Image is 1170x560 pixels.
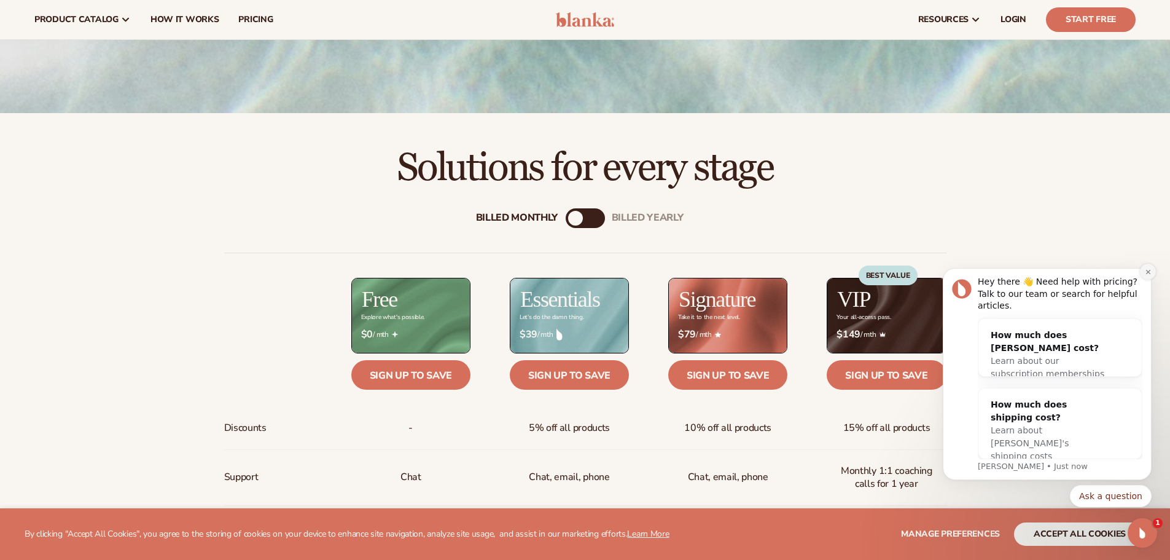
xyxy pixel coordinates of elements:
[520,314,583,321] div: Let’s do the damn thing.
[612,212,684,224] div: billed Yearly
[556,329,563,340] img: drop.png
[352,278,470,353] img: free_bg.png
[1046,7,1136,32] a: Start Free
[837,314,891,321] div: Your all-access pass.
[1153,518,1163,528] span: 1
[408,417,413,440] span: -
[25,529,669,540] p: By clicking "Accept All Cookies", you agree to the storing of cookies on your device to enhance s...
[669,278,787,353] img: Signature_BG_eeb718c8-65ac-49e3-a4e5-327c6aa73146.jpg
[679,288,755,310] h2: Signature
[918,15,969,25] span: resources
[34,148,1136,189] h2: Solutions for every stage
[678,314,740,321] div: Take it to the next level.
[361,314,424,321] div: Explore what's possible.
[627,528,669,540] a: Learn More
[351,360,470,390] a: Sign up to save
[837,329,936,341] span: / mth
[556,12,614,27] img: logo
[684,417,771,440] span: 10% off all products
[859,266,918,285] div: BEST VALUE
[715,332,721,337] img: Star_6.png
[400,466,421,489] p: Chat
[678,329,696,341] strong: $79
[837,460,936,495] span: Monthly 1:1 coaching calls for 1 year
[901,523,1000,546] button: Manage preferences
[837,288,870,310] h2: VIP
[224,417,267,440] span: Discounts
[510,278,628,353] img: Essentials_BG_9050f826-5aa9-47d9-a362-757b82c62641.jpg
[827,278,945,353] img: VIP_BG_199964bd-3653-43bc-8a67-789d2d7717b9.jpg
[529,417,610,440] span: 5% off all products
[901,528,1000,540] span: Manage preferences
[827,360,946,390] a: Sign up to save
[520,288,600,310] h2: Essentials
[510,360,629,390] a: Sign up to save
[34,15,119,25] span: product catalog
[529,466,609,489] p: Chat, email, phone
[476,212,558,224] div: Billed Monthly
[392,331,398,337] img: Free_Icon_bb6e7c7e-73f8-44bd-8ed0-223ea0fc522e.png
[361,329,461,341] span: / mth
[668,360,787,390] a: Sign up to save
[1000,15,1026,25] span: LOGIN
[837,329,860,341] strong: $149
[520,329,537,341] strong: $39
[150,15,219,25] span: How It Works
[520,329,619,341] span: / mth
[361,329,373,341] strong: $0
[362,288,397,310] h2: Free
[688,466,768,489] span: Chat, email, phone
[238,15,273,25] span: pricing
[1014,523,1145,546] button: accept all cookies
[843,417,930,440] span: 15% off all products
[224,466,259,489] span: Support
[678,329,778,341] span: / mth
[924,240,1170,527] iframe: Intercom notifications message
[1128,518,1157,548] iframe: Intercom live chat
